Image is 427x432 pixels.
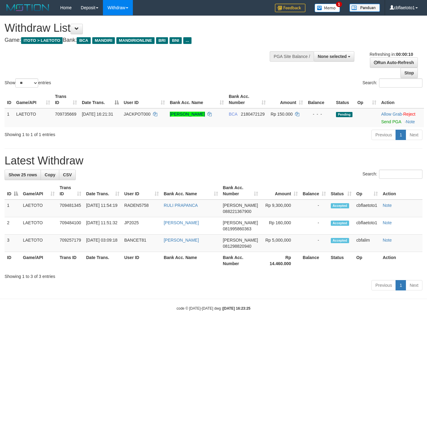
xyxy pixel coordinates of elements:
[20,200,57,217] td: LAETOTO
[116,37,155,44] span: MANDIRIONLINE
[381,112,403,117] span: ·
[318,54,347,59] span: None selected
[57,200,84,217] td: 709481345
[314,51,354,62] button: None selected
[161,252,221,269] th: Bank Acc. Name
[92,37,115,44] span: MANDIRI
[300,252,328,269] th: Balance
[354,200,380,217] td: cbflaetoto1
[5,108,14,127] td: 1
[223,203,258,208] span: [PERSON_NAME]
[41,170,59,180] a: Copy
[5,271,422,279] div: Showing 1 to 3 of 3 entries
[57,235,84,252] td: 709257179
[271,112,293,117] span: Rp 150.000
[223,209,251,214] span: Copy 088221367900 to clipboard
[379,108,424,127] td: ·
[363,170,422,179] label: Search:
[84,217,122,235] td: [DATE] 11:51:32
[261,200,300,217] td: Rp 9,300,000
[9,172,37,177] span: Show 25 rows
[223,306,250,311] strong: [DATE] 16:23:25
[261,182,300,200] th: Amount: activate to sort column ascending
[380,252,422,269] th: Action
[223,226,251,231] span: Copy 081995860363 to clipboard
[5,78,51,88] label: Show entries
[300,217,328,235] td: -
[57,217,84,235] td: 709484100
[14,91,53,108] th: Game/API: activate to sort column ascending
[5,217,20,235] td: 2
[63,172,72,177] span: CSV
[164,238,199,243] a: [PERSON_NAME]
[5,91,14,108] th: ID
[77,37,90,44] span: BCA
[275,4,305,12] img: Feedback.jpg
[5,200,20,217] td: 1
[5,155,422,167] h1: Latest Withdraw
[223,244,251,249] span: Copy 081298820940 to clipboard
[164,203,198,208] a: RULI PRAPANCA
[261,235,300,252] td: Rp 5,000,000
[122,252,161,269] th: User ID
[20,252,57,269] th: Game/API
[363,78,422,88] label: Search:
[183,37,192,44] span: ...
[379,91,424,108] th: Action
[354,182,380,200] th: Op: activate to sort column ascending
[371,130,396,140] a: Previous
[381,112,402,117] a: Allow Grab
[57,182,84,200] th: Trans ID: activate to sort column ascending
[122,182,161,200] th: User ID: activate to sort column ascending
[381,119,401,124] a: Send PGA
[331,203,349,208] span: Accepted
[370,52,413,57] span: Refreshing in:
[5,3,51,12] img: MOTION_logo.png
[370,57,418,68] a: Run Auto-Refresh
[300,200,328,217] td: -
[221,182,261,200] th: Bank Acc. Number: activate to sort column ascending
[5,235,20,252] td: 3
[20,235,57,252] td: LAETOTO
[354,235,380,252] td: cbfalim
[328,182,354,200] th: Status: activate to sort column ascending
[14,108,53,127] td: LAETOTO
[84,200,122,217] td: [DATE] 11:54:19
[406,280,422,290] a: Next
[371,280,396,290] a: Previous
[124,112,151,117] span: JACKPOT000
[229,112,237,117] span: BCA
[396,52,413,57] strong: 00:00:10
[84,235,122,252] td: [DATE] 03:09:18
[336,112,352,117] span: Pending
[406,130,422,140] a: Next
[223,238,258,243] span: [PERSON_NAME]
[45,172,55,177] span: Copy
[354,217,380,235] td: cbflaetoto1
[20,217,57,235] td: LAETOTO
[84,182,122,200] th: Date Trans.: activate to sort column ascending
[270,51,314,62] div: PGA Site Balance /
[5,129,173,138] div: Showing 1 to 1 of 1 entries
[84,252,122,269] th: Date Trans.
[226,91,268,108] th: Bank Acc. Number: activate to sort column ascending
[15,78,38,88] select: Showentries
[396,130,406,140] a: 1
[161,182,221,200] th: Bank Acc. Name: activate to sort column ascending
[261,217,300,235] td: Rp 160,000
[223,220,258,225] span: [PERSON_NAME]
[167,91,226,108] th: Bank Acc. Name: activate to sort column ascending
[354,252,380,269] th: Op
[5,182,20,200] th: ID: activate to sort column descending
[122,235,161,252] td: BANCET81
[170,37,181,44] span: BNI
[349,4,380,12] img: panduan.png
[177,306,250,311] small: code © [DATE]-[DATE] dwg |
[5,170,41,180] a: Show 25 rows
[379,170,422,179] input: Search:
[5,252,20,269] th: ID
[55,112,76,117] span: 709735669
[122,217,161,235] td: JP2025
[121,91,167,108] th: User ID: activate to sort column ascending
[403,112,415,117] a: Reject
